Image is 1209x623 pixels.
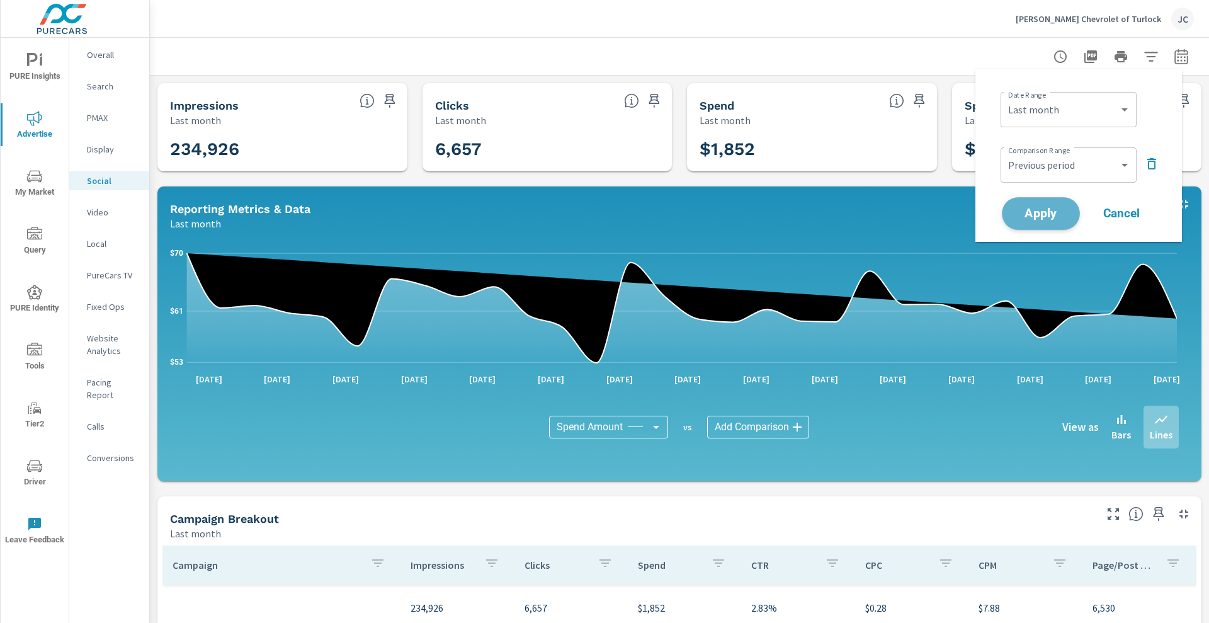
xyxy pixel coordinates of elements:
[638,559,701,571] p: Spend
[4,343,65,374] span: Tools
[170,307,183,316] text: $61
[525,600,618,615] p: 6,657
[1169,44,1194,69] button: Select Date Range
[4,227,65,258] span: Query
[173,559,360,571] p: Campaign
[87,237,139,250] p: Local
[751,600,844,615] p: 2.83%
[1149,504,1169,524] span: Save this to your personalized report
[87,420,139,433] p: Calls
[170,512,279,525] h5: Campaign Breakout
[1128,506,1144,522] span: This is a summary of Social performance results by campaign. Each column can be sorted.
[865,559,928,571] p: CPC
[411,559,474,571] p: Impressions
[170,358,183,367] text: $53
[435,139,660,160] h3: 6,657
[170,202,310,215] h5: Reporting Metrics & Data
[392,373,436,386] p: [DATE]
[1174,194,1194,214] button: Minimize Widget
[1,38,69,559] div: nav menu
[557,421,623,433] span: Spend Amount
[1076,373,1120,386] p: [DATE]
[1084,198,1159,229] button: Cancel
[1111,427,1131,442] p: Bars
[1002,197,1080,230] button: Apply
[4,53,65,84] span: PURE Insights
[69,203,149,222] div: Video
[549,416,668,438] div: Spend Amount
[1016,13,1161,25] p: [PERSON_NAME] Chevrolet of Turlock
[909,91,929,111] span: Save this to your personalized report
[715,421,789,433] span: Add Comparison
[1015,208,1067,220] span: Apply
[644,91,664,111] span: Save this to your personalized report
[170,99,239,112] h5: Impressions
[529,373,573,386] p: [DATE]
[700,139,924,160] h3: $1,852
[1150,427,1172,442] p: Lines
[360,93,375,108] span: The number of times an ad was shown on your behalf.
[624,93,639,108] span: The number of times an ad was clicked by a consumer.
[1103,504,1123,524] button: Make Fullscreen
[324,373,368,386] p: [DATE]
[435,113,486,128] p: Last month
[889,93,904,108] span: The amount of money spent on advertising during the period.
[979,600,1072,615] p: $7.88
[1174,91,1194,111] span: Save this to your personalized report
[4,517,65,547] span: Leave Feedback
[87,80,139,93] p: Search
[69,77,149,96] div: Search
[87,143,139,156] p: Display
[69,373,149,404] div: Pacing Report
[1093,559,1155,571] p: Page/Post Action
[4,169,65,200] span: My Market
[1108,44,1133,69] button: Print Report
[4,459,65,489] span: Driver
[965,139,1189,160] h3: $23
[87,206,139,219] p: Video
[525,559,587,571] p: Clicks
[69,329,149,360] div: Website Analytics
[69,171,149,190] div: Social
[187,373,231,386] p: [DATE]
[668,421,707,433] p: vs
[87,49,139,61] p: Overall
[666,373,710,386] p: [DATE]
[4,401,65,432] span: Tier2
[69,108,149,127] div: PMAX
[1096,208,1147,219] span: Cancel
[170,216,221,231] p: Last month
[1062,421,1099,433] h6: View as
[255,373,299,386] p: [DATE]
[435,99,469,112] h5: Clicks
[598,373,642,386] p: [DATE]
[4,111,65,142] span: Advertise
[1008,373,1052,386] p: [DATE]
[87,111,139,124] p: PMAX
[69,140,149,159] div: Display
[69,266,149,285] div: PureCars TV
[87,269,139,282] p: PureCars TV
[1078,44,1103,69] button: "Export Report to PDF"
[871,373,915,386] p: [DATE]
[170,249,183,258] text: $70
[87,174,139,187] p: Social
[1174,504,1194,524] button: Minimize Widget
[69,234,149,253] div: Local
[4,285,65,316] span: PURE Identity
[170,526,221,541] p: Last month
[69,45,149,64] div: Overall
[1145,373,1189,386] p: [DATE]
[460,373,504,386] p: [DATE]
[69,449,149,467] div: Conversions
[965,99,1078,112] h5: Spend Per Unit Sold
[939,373,984,386] p: [DATE]
[803,373,847,386] p: [DATE]
[700,113,751,128] p: Last month
[1138,44,1164,69] button: Apply Filters
[170,113,221,128] p: Last month
[87,300,139,313] p: Fixed Ops
[170,139,395,160] h3: 234,926
[734,373,778,386] p: [DATE]
[965,113,1016,128] p: Last month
